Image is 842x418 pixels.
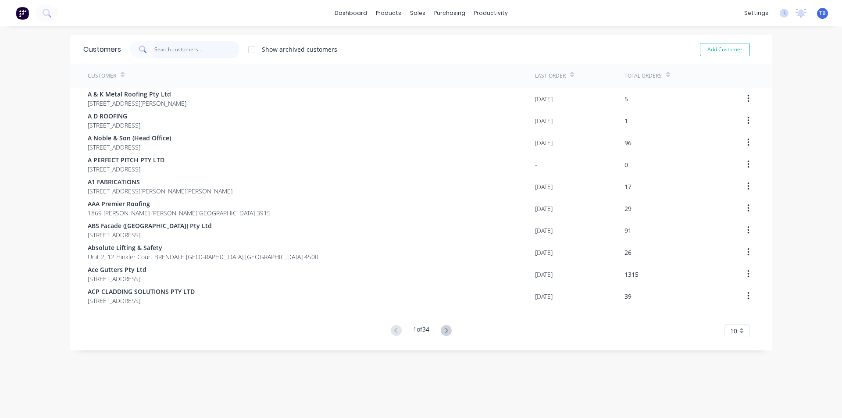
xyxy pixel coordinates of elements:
[624,116,628,125] div: 1
[16,7,29,20] img: Factory
[624,182,631,191] div: 17
[88,99,186,108] span: [STREET_ADDRESS][PERSON_NAME]
[535,270,553,279] div: [DATE]
[740,7,773,20] div: settings
[535,138,553,147] div: [DATE]
[406,7,430,20] div: sales
[88,177,232,186] span: A1 FABRICATIONS
[88,274,146,283] span: [STREET_ADDRESS]
[535,72,566,80] div: Last Order
[700,43,750,56] button: Add Customer
[88,287,195,296] span: ACP CLADDING SOLUTIONS PTY LTD
[535,226,553,235] div: [DATE]
[88,111,140,121] span: A D ROOFING
[88,265,146,274] span: Ace Gutters Pty Ltd
[83,44,121,55] div: Customers
[430,7,470,20] div: purchasing
[413,325,429,337] div: 1 of 34
[88,121,140,130] span: [STREET_ADDRESS]
[535,116,553,125] div: [DATE]
[88,230,212,239] span: [STREET_ADDRESS]
[624,204,631,213] div: 29
[624,270,639,279] div: 1315
[88,186,232,196] span: [STREET_ADDRESS][PERSON_NAME][PERSON_NAME]
[88,252,318,261] span: Unit 2, 12 Hinkler Court BRENDALE [GEOGRAPHIC_DATA] [GEOGRAPHIC_DATA] 4500
[624,292,631,301] div: 39
[88,164,164,174] span: [STREET_ADDRESS]
[88,243,318,252] span: Absolute Lifting & Safety
[88,221,212,230] span: ABS Facade ([GEOGRAPHIC_DATA]) Pty Ltd
[88,208,271,218] span: 1869 [PERSON_NAME] [PERSON_NAME][GEOGRAPHIC_DATA] 3915
[535,204,553,213] div: [DATE]
[535,248,553,257] div: [DATE]
[88,199,271,208] span: AAA Premier Roofing
[88,155,164,164] span: A PERFECT PITCH PTY LTD
[88,72,116,80] div: Customer
[88,296,195,305] span: [STREET_ADDRESS]
[624,248,631,257] div: 26
[154,41,240,58] input: Search customers...
[535,182,553,191] div: [DATE]
[470,7,512,20] div: productivity
[371,7,406,20] div: products
[262,45,337,54] div: Show archived customers
[624,226,631,235] div: 91
[624,72,662,80] div: Total Orders
[330,7,371,20] a: dashboard
[624,160,628,169] div: 0
[535,160,537,169] div: -
[88,143,171,152] span: [STREET_ADDRESS]
[624,94,628,104] div: 5
[624,138,631,147] div: 96
[730,326,737,336] span: 10
[535,292,553,301] div: [DATE]
[88,89,186,99] span: A & K Metal Roofing Pty Ltd
[88,133,171,143] span: A Noble & Son (Head Office)
[819,9,826,17] span: TB
[535,94,553,104] div: [DATE]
